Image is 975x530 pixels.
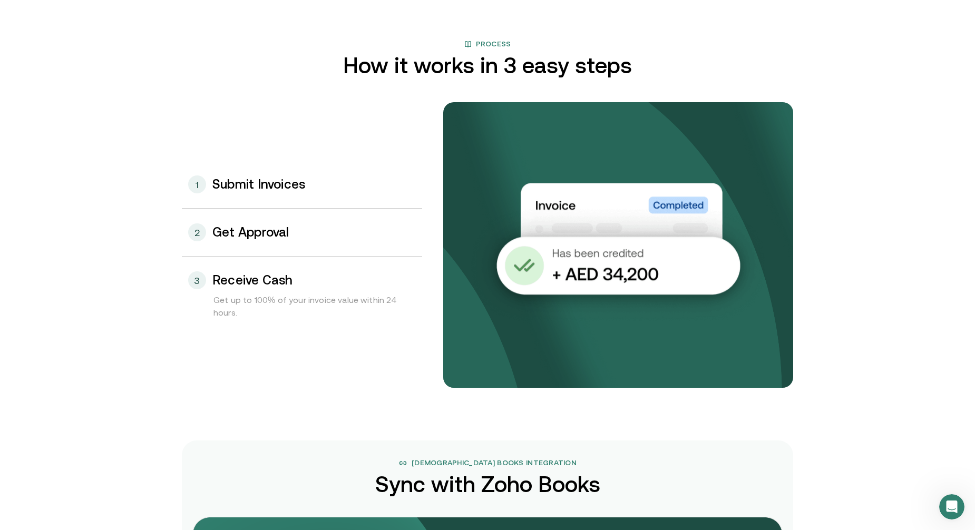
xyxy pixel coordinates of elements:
iframe: Intercom live chat [939,494,964,519]
img: bg [443,102,793,388]
div: Get up to 100% of your invoice value within 24 hours. [182,293,422,329]
img: Your payments collected on time. [464,182,772,326]
img: book [464,41,472,48]
div: 3 [188,271,206,289]
h3: Receive Cash [212,273,293,287]
span: Process [476,38,511,50]
div: 2 [188,223,206,241]
h3: Get Approval [212,225,289,239]
h2: Sync with Zoho Books [375,473,600,496]
h2: How it works in 3 easy steps [343,54,632,77]
img: link [398,459,407,467]
div: 1 [188,175,206,193]
span: [DEMOGRAPHIC_DATA] Books Integration [412,457,577,468]
h3: Submit Invoices [212,178,305,191]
